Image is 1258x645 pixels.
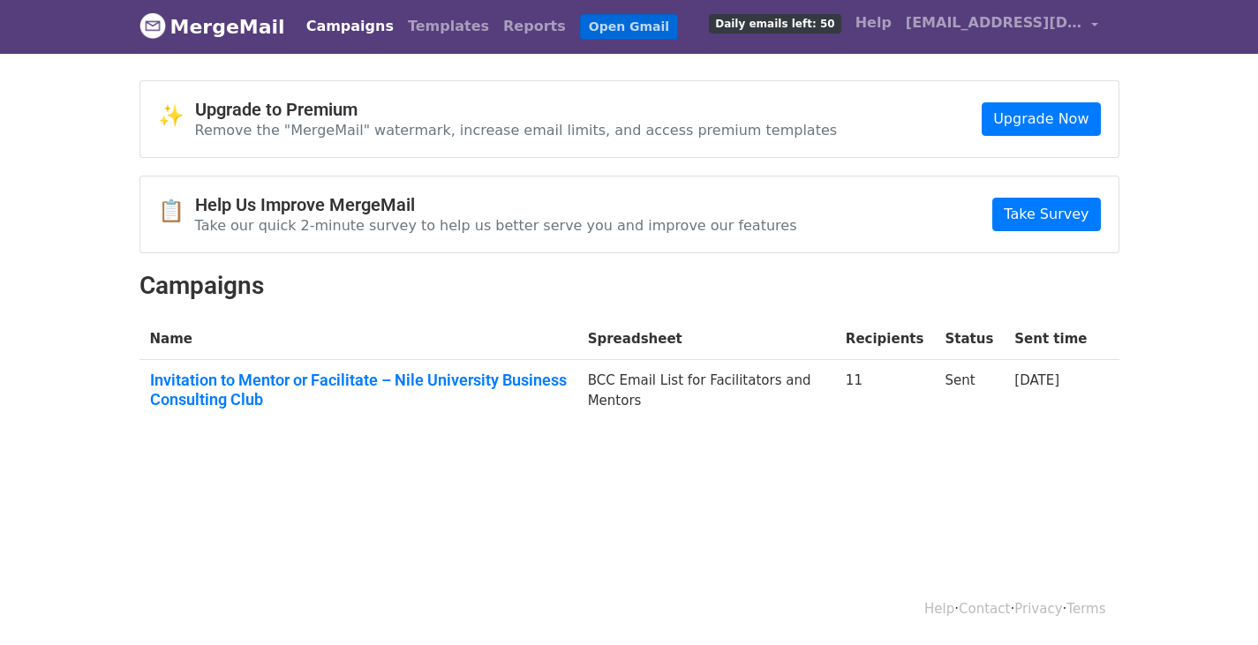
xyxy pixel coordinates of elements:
[924,601,954,617] a: Help
[580,14,678,40] a: Open Gmail
[1014,372,1059,388] a: [DATE]
[150,371,567,409] a: Invitation to Mentor or Facilitate – Nile University Business Consulting Club
[195,99,838,120] h4: Upgrade to Premium
[959,601,1010,617] a: Contact
[992,198,1100,231] a: Take Survey
[195,121,838,139] p: Remove the "MergeMail" watermark, increase email limits, and access premium templates
[709,14,840,34] span: Daily emails left: 50
[299,9,401,44] a: Campaigns
[906,12,1082,34] span: [EMAIL_ADDRESS][DOMAIN_NAME]
[934,319,1004,360] th: Status
[1170,560,1258,645] iframe: Chat Widget
[139,8,285,45] a: MergeMail
[577,360,835,427] td: BCC Email List for Facilitators and Mentors
[934,360,1004,427] td: Sent
[1004,319,1097,360] th: Sent time
[195,216,797,235] p: Take our quick 2-minute survey to help us better serve you and improve our features
[139,319,577,360] th: Name
[158,199,195,224] span: 📋
[158,103,195,129] span: ✨
[139,12,166,39] img: MergeMail logo
[496,9,573,44] a: Reports
[577,319,835,360] th: Spreadsheet
[401,9,496,44] a: Templates
[702,5,847,41] a: Daily emails left: 50
[899,5,1105,47] a: [EMAIL_ADDRESS][DOMAIN_NAME]
[139,271,1119,301] h2: Campaigns
[1014,601,1062,617] a: Privacy
[195,194,797,215] h4: Help Us Improve MergeMail
[982,102,1100,136] a: Upgrade Now
[1066,601,1105,617] a: Terms
[848,5,899,41] a: Help
[835,319,935,360] th: Recipients
[835,360,935,427] td: 11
